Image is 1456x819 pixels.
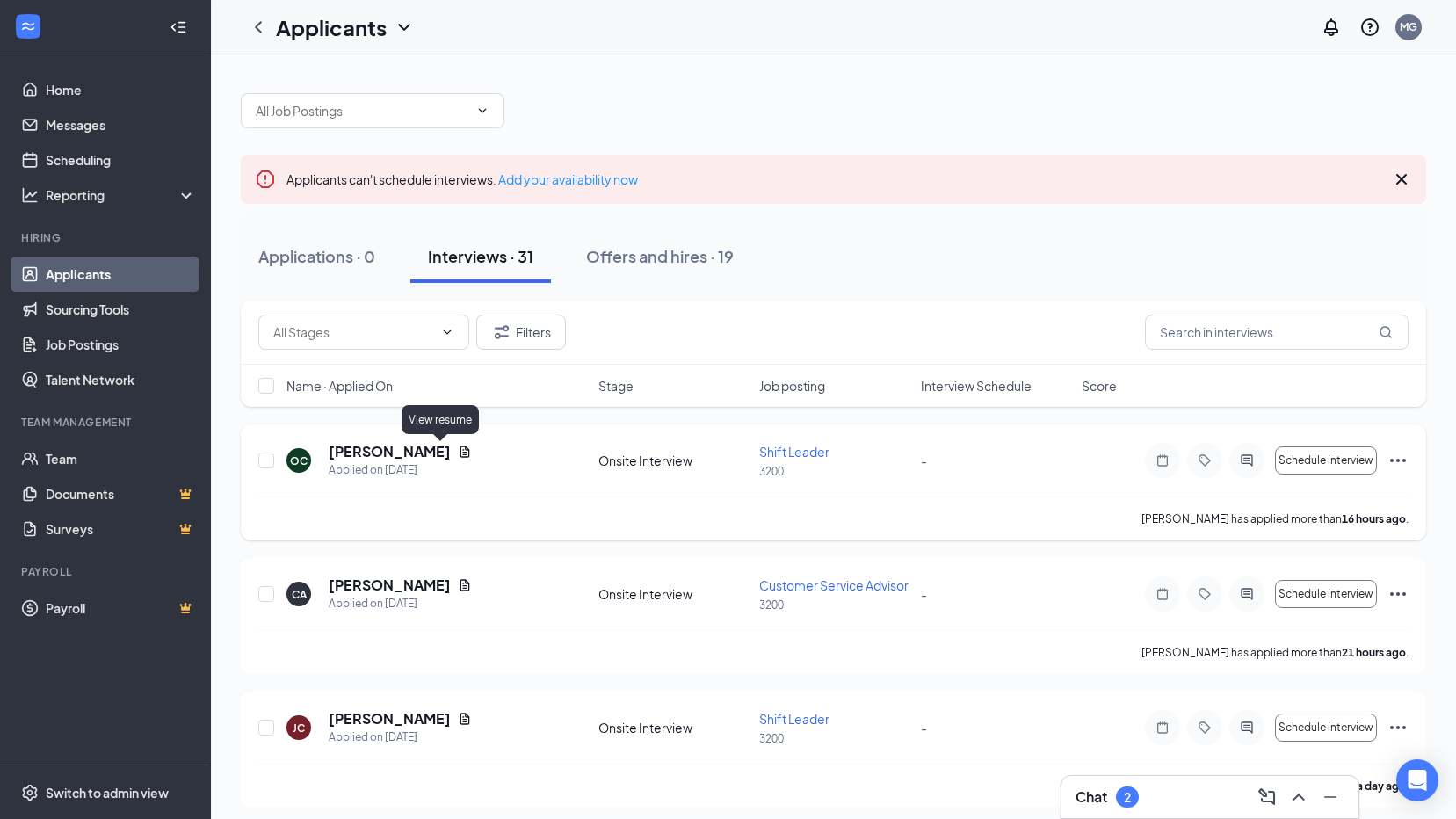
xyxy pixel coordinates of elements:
a: Messages [46,107,196,142]
svg: Collapse [170,18,187,36]
div: Open Intercom Messenger [1396,759,1438,801]
span: Interview Schedule [921,377,1032,395]
svg: Notifications [1321,17,1342,38]
div: Applications · 0 [258,245,375,267]
div: OC [290,453,308,468]
div: 2 [1124,790,1131,805]
button: Schedule interview [1275,446,1377,475]
svg: Document [458,712,472,726]
b: 21 hours ago [1342,646,1406,659]
svg: Ellipses [1387,717,1409,738]
svg: Document [458,578,472,592]
h1: Applicants [276,12,387,42]
a: Job Postings [46,327,196,362]
svg: MagnifyingGlass [1379,325,1393,339]
svg: Note [1152,721,1173,735]
a: Applicants [46,257,196,292]
a: Scheduling [46,142,196,178]
p: [PERSON_NAME] has applied more than . [1141,511,1409,526]
button: Schedule interview [1275,580,1377,608]
a: DocumentsCrown [46,476,196,511]
div: Applied on [DATE] [329,595,472,612]
b: a day ago [1357,779,1406,793]
button: ChevronUp [1285,783,1313,811]
svg: Note [1152,587,1173,601]
div: Offers and hires · 19 [586,245,734,267]
b: 16 hours ago [1342,512,1406,525]
p: 3200 [759,731,909,746]
span: Stage [598,377,634,395]
svg: Ellipses [1387,583,1409,605]
span: Shift Leader [759,711,829,727]
div: Interviews · 31 [428,245,533,267]
a: Talent Network [46,362,196,397]
button: Schedule interview [1275,714,1377,742]
div: Onsite Interview [598,719,749,736]
input: All Job Postings [256,101,468,120]
h5: [PERSON_NAME] [329,709,451,728]
p: 3200 [759,598,909,612]
svg: ActiveChat [1236,453,1257,467]
svg: WorkstreamLogo [19,18,37,35]
svg: ChevronDown [475,104,489,118]
div: Onsite Interview [598,452,749,469]
svg: Analysis [21,186,39,204]
div: Team Management [21,415,192,430]
svg: Settings [21,784,39,801]
div: Hiring [21,230,192,245]
span: Schedule interview [1279,588,1373,600]
div: JC [293,721,305,736]
span: Name · Applied On [286,377,393,395]
svg: Note [1152,453,1173,467]
svg: Ellipses [1387,450,1409,471]
input: All Stages [273,323,433,342]
span: Schedule interview [1279,454,1373,467]
a: SurveysCrown [46,511,196,547]
span: - [921,720,927,736]
svg: ChevronUp [1288,786,1309,808]
span: Schedule interview [1279,721,1373,734]
svg: Error [255,169,276,190]
h5: [PERSON_NAME] [329,442,451,461]
span: Job posting [759,377,825,395]
input: Search in interviews [1145,315,1409,350]
div: MG [1400,19,1417,34]
svg: Document [458,445,472,459]
a: Team [46,441,196,476]
svg: ComposeMessage [1257,786,1278,808]
svg: ChevronDown [394,17,415,38]
div: Switch to admin view [46,784,169,801]
span: Customer Service Advisor [759,577,909,593]
svg: ActiveChat [1236,587,1257,601]
svg: ActiveChat [1236,721,1257,735]
svg: Tag [1194,721,1215,735]
span: Shift Leader [759,444,829,460]
div: View resume [402,405,479,434]
div: CA [292,587,307,602]
svg: Filter [491,322,512,343]
span: - [921,453,927,468]
svg: Tag [1194,587,1215,601]
button: Minimize [1316,783,1344,811]
h5: [PERSON_NAME] [329,576,451,595]
a: Sourcing Tools [46,292,196,327]
div: Payroll [21,564,192,579]
svg: ChevronLeft [248,17,269,38]
div: Applied on [DATE] [329,728,472,746]
span: Score [1082,377,1117,395]
div: Onsite Interview [598,585,749,603]
span: Applicants can't schedule interviews. [286,171,638,187]
h3: Chat [1076,787,1107,807]
svg: Tag [1194,453,1215,467]
div: Reporting [46,186,197,204]
p: [PERSON_NAME] has applied more than . [1141,645,1409,660]
button: ComposeMessage [1253,783,1281,811]
div: Applied on [DATE] [329,461,472,479]
a: Home [46,72,196,107]
a: Add your availability now [498,171,638,187]
svg: Minimize [1320,786,1341,808]
a: PayrollCrown [46,591,196,626]
svg: Cross [1391,169,1412,190]
svg: QuestionInfo [1359,17,1380,38]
